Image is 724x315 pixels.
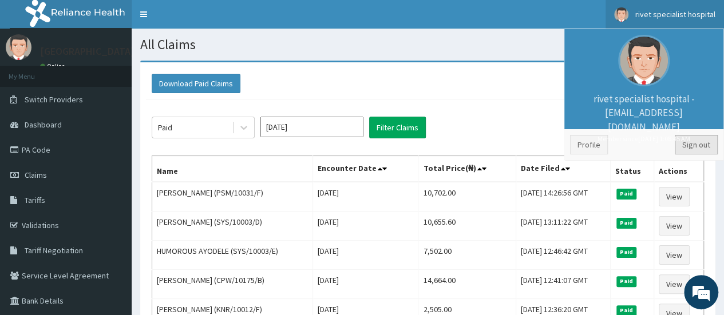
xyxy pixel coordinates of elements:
input: Select Month and Year [260,117,363,137]
p: [GEOGRAPHIC_DATA] [40,46,134,57]
span: Paid [616,276,637,286]
a: Profile [570,135,608,154]
th: Status [610,156,654,182]
td: [DATE] [313,212,418,241]
img: User Image [618,35,670,86]
span: rivet specialist hospital [635,9,715,19]
span: We're online! [66,88,158,204]
td: [PERSON_NAME] (SYS/10003/D) [152,212,313,241]
a: View [659,245,690,265]
a: View [659,216,690,236]
h1: All Claims [140,37,715,52]
td: [DATE] [313,241,418,270]
td: 7,502.00 [418,241,516,270]
img: d_794563401_company_1708531726252_794563401 [21,57,46,86]
textarea: Type your message and hit 'Enter' [6,201,218,241]
td: [PERSON_NAME] (CPW/10175/B) [152,270,313,299]
div: Paid [158,122,172,133]
a: View [659,274,690,294]
a: Sign out [675,135,718,154]
span: Switch Providers [25,94,83,105]
a: Online [40,62,68,70]
span: Dashboard [25,119,62,130]
td: HUMOROUS AYODELE (SYS/10003/E) [152,241,313,270]
p: rivet specialist hospital - [EMAIL_ADDRESS][DOMAIN_NAME] [570,92,718,143]
td: [PERSON_NAME] (PSM/10031/F) [152,182,313,212]
td: 14,664.00 [418,270,516,299]
td: [DATE] [313,270,418,299]
a: View [659,187,690,206]
th: Name [152,156,313,182]
small: Member since [DATE] 1:08:45 AM [570,134,718,143]
img: User Image [614,7,628,22]
th: Actions [654,156,703,182]
td: 10,655.60 [418,212,516,241]
span: Tariff Negotiation [25,245,83,256]
div: Minimize live chat window [188,6,215,33]
img: User Image [6,34,31,60]
td: [DATE] 12:41:07 GMT [516,270,611,299]
button: Filter Claims [369,117,426,138]
span: Claims [25,170,47,180]
span: Paid [616,218,637,228]
th: Total Price(₦) [418,156,516,182]
td: [DATE] 13:11:22 GMT [516,212,611,241]
td: [DATE] 12:46:42 GMT [516,241,611,270]
td: [DATE] [313,182,418,212]
span: Tariffs [25,195,45,205]
td: 10,702.00 [418,182,516,212]
td: [DATE] 14:26:56 GMT [516,182,611,212]
button: Download Paid Claims [152,74,240,93]
span: Paid [616,189,637,199]
th: Date Filed [516,156,611,182]
div: Chat with us now [60,64,192,79]
span: Paid [616,247,637,257]
th: Encounter Date [313,156,418,182]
